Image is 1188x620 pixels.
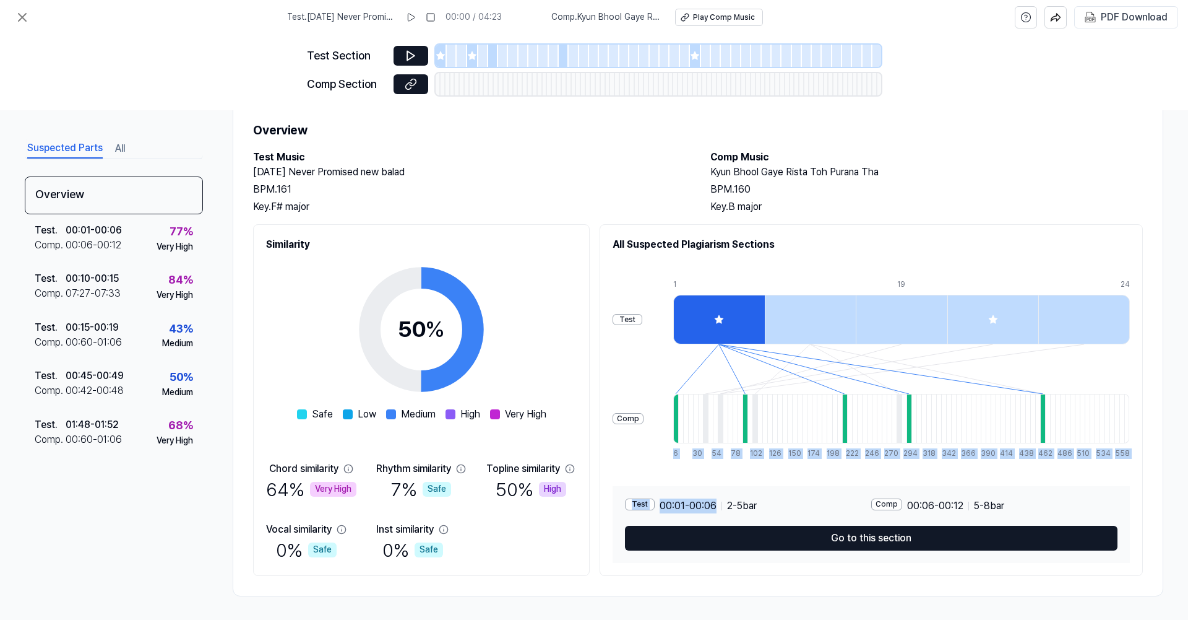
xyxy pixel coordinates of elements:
div: High [539,482,566,497]
div: Vocal similarity [266,522,332,537]
span: % [425,316,445,343]
div: Very High [157,241,193,253]
button: Go to this section [625,526,1117,551]
span: Very High [505,407,546,422]
div: 150 [788,448,793,459]
div: 246 [865,448,870,459]
button: All [115,139,125,159]
div: Very High [310,482,356,497]
div: Chord similarity [269,461,338,476]
svg: help [1020,11,1031,24]
div: 43 % [169,320,193,338]
div: 414 [1000,448,1005,459]
div: 84 % [168,271,193,289]
div: 00:60 - 01:06 [66,335,122,350]
div: 366 [961,448,966,459]
div: 01:48 - 01:52 [66,417,119,432]
div: Test . [35,320,66,335]
div: 318 [923,448,928,459]
span: Test . [DATE] Never Promised new balad [287,11,396,24]
div: Comp . [35,432,66,447]
div: Test Section [307,47,386,65]
div: BPM. 160 [710,182,1143,197]
div: 0 % [276,537,337,563]
h2: Kyun Bhool Gaye Rista Toh Purana Tha [710,165,1143,180]
span: 5 - 8 bar [974,499,1004,513]
div: 68 % [168,417,193,435]
div: Test . [35,223,66,238]
button: PDF Download [1082,7,1170,28]
div: 00:60 - 01:06 [66,432,122,447]
div: Comp . [35,383,66,398]
div: 00:00 / 04:23 [445,11,502,24]
div: Safe [415,543,443,557]
div: 294 [903,448,908,459]
span: High [460,407,480,422]
div: Very High [157,435,193,447]
span: 2 - 5 bar [727,499,757,513]
div: Comp . [35,286,66,301]
div: 0 % [382,537,443,563]
div: 30 [692,448,697,459]
div: 126 [769,448,774,459]
div: 462 [1038,448,1043,459]
button: help [1015,6,1037,28]
div: 102 [750,448,755,459]
div: Test . [35,369,66,383]
div: Test [625,499,655,510]
span: 00:06 - 00:12 [907,499,963,513]
div: Inst similarity [376,522,434,537]
div: 00:45 - 00:49 [66,369,124,383]
h2: Test Music [253,150,686,165]
div: 19 [897,279,989,290]
div: 7 % [391,476,451,502]
h2: All Suspected Plagiarism Sections [613,237,1130,252]
div: 1 [673,279,765,290]
div: 00:15 - 00:19 [66,320,119,335]
div: 78 [731,448,736,459]
div: 54 [712,448,717,459]
div: 222 [846,448,851,459]
div: Test . [35,417,66,432]
span: Safe [312,407,333,422]
button: Play Comp Music [675,9,763,26]
div: PDF Download [1101,9,1168,25]
div: Test . [35,271,66,286]
div: 50 % [170,369,193,386]
div: Play Comp Music [693,12,755,23]
h2: [DATE] Never Promised new balad [253,165,686,180]
span: 00:01 - 00:06 [660,499,717,513]
div: 558 [1115,448,1130,459]
div: Test [613,314,642,326]
div: 486 [1057,448,1062,459]
h2: Similarity [266,237,577,252]
div: 390 [981,448,986,459]
span: Low [358,407,376,422]
div: Medium [162,338,193,350]
div: Comp [613,413,643,425]
div: 174 [807,448,812,459]
div: 00:42 - 00:48 [66,383,124,398]
div: Medium [162,386,193,399]
div: Comp Section [307,76,386,94]
span: Comp . Kyun Bhool Gaye Rista Toh Purana Tha [551,11,660,24]
div: 00:01 - 00:06 [66,223,122,238]
div: Key. B major [710,199,1143,214]
div: 00:06 - 00:12 [66,238,121,253]
div: 438 [1019,448,1024,459]
div: 50 % [496,476,566,502]
div: Comp . [35,335,66,350]
button: Suspected Parts [27,139,103,159]
div: Rhythm similarity [376,461,451,476]
div: Topline similarity [486,461,560,476]
div: Comp . [35,238,66,253]
div: 07:27 - 07:33 [66,286,121,301]
div: Safe [423,482,451,497]
div: 77 % [170,223,193,241]
div: 64 % [266,476,356,502]
div: 6 [673,448,678,459]
img: share [1050,12,1061,23]
div: Overview [25,177,203,214]
div: 510 [1077,448,1082,459]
